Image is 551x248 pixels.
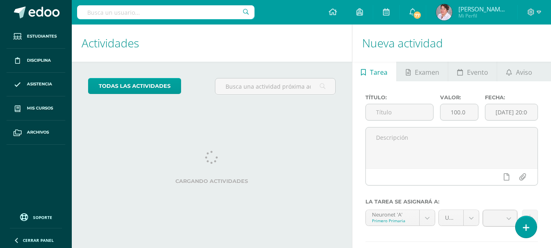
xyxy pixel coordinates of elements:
a: Estudiantes [7,25,65,49]
input: Busca una actividad próxima aquí... [215,78,335,94]
a: Disciplina [7,49,65,73]
span: Asistencia [27,81,52,87]
span: Disciplina [27,57,51,64]
input: Busca un usuario... [77,5,254,19]
span: Soporte [33,214,52,220]
span: Aviso [516,63,532,82]
a: Archivos [7,121,65,145]
a: Examen [397,62,448,81]
span: Evento [467,63,488,82]
input: Título [366,104,433,120]
a: Neuronet 'A'Primero Primaria [366,210,435,226]
a: Tarea [352,62,396,81]
div: Neuronet 'A' [372,210,414,218]
img: e25b2687233f2d436f85fc9313f9d881.png [436,4,452,20]
input: Fecha de entrega [485,104,538,120]
a: Aviso [497,62,541,81]
a: Unidad 4 [439,210,479,226]
span: Mis cursos [27,105,53,112]
span: Estudiantes [27,33,57,40]
label: Fecha: [485,94,538,101]
label: Valor: [440,94,478,101]
a: todas las Actividades [88,78,181,94]
span: Archivos [27,129,49,136]
span: 77 [413,11,422,20]
a: Asistencia [7,73,65,97]
div: Primero Primaria [372,218,414,223]
label: La tarea se asignará a: [365,199,538,205]
span: [PERSON_NAME] del [PERSON_NAME] [458,5,507,13]
label: Cargando actividades [88,178,336,184]
a: Mis cursos [7,96,65,121]
h1: Nueva actividad [362,25,541,62]
a: Soporte [10,211,62,222]
h1: Actividades [82,25,342,62]
span: Mi Perfil [458,12,507,19]
span: Cerrar panel [23,237,54,243]
a: Evento [448,62,497,81]
input: Puntos máximos [440,104,478,120]
label: Título: [365,94,434,101]
span: Unidad 4 [445,210,457,226]
span: Tarea [370,63,387,82]
span: Examen [415,63,439,82]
